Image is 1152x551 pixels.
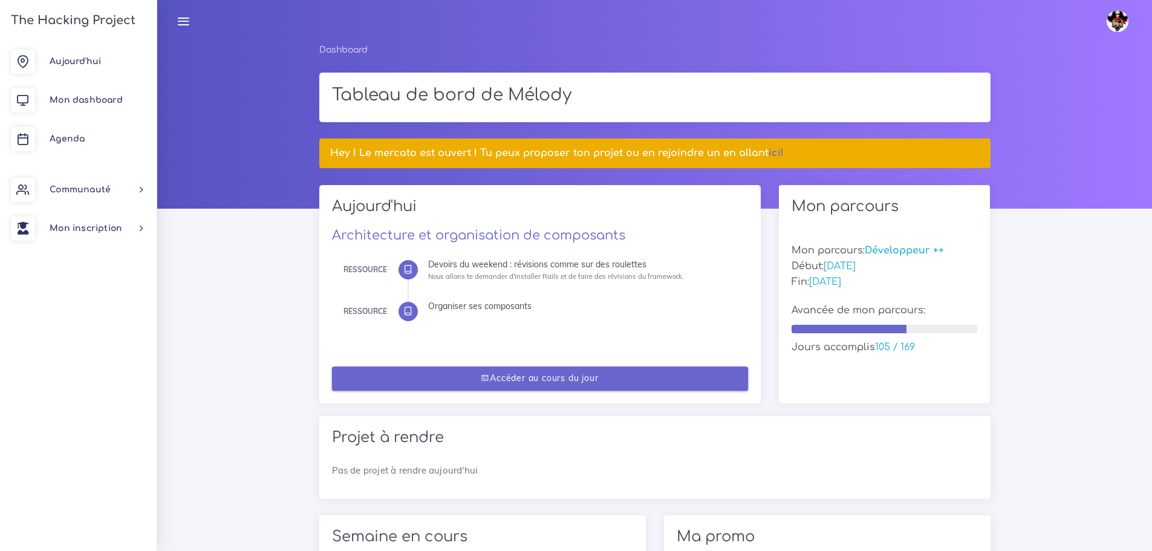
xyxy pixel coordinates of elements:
[343,305,387,318] div: Ressource
[792,261,978,272] h5: Début:
[332,85,978,106] h1: Tableau de bord de Mélody
[343,263,387,276] div: Ressource
[1107,10,1128,32] img: avatar
[769,148,784,158] a: ici!
[50,185,111,194] span: Communauté
[332,367,748,391] a: Accéder au cours du jour
[428,272,684,281] small: Nous allons te demander d'installer Rails et de faire des révisions du framework.
[330,148,979,159] h5: Hey ! Le mercato est ouvert ! Tu peux proposer ton projet ou en rejoindre un en allant
[875,342,915,353] span: 105 / 169
[332,228,625,243] a: Architecture et organisation de composants
[50,57,101,66] span: Aujourd'hui
[319,45,368,54] a: Dashboard
[677,528,978,546] h2: Ma promo
[792,245,978,256] h5: Mon parcours:
[50,134,85,143] span: Agenda
[50,224,122,233] span: Mon inscription
[792,276,978,288] h5: Fin:
[865,245,944,256] span: Développeur ++
[50,96,123,105] span: Mon dashboard
[792,342,978,353] h5: Jours accomplis
[332,429,978,446] h2: Projet à rendre
[332,198,748,224] h2: Aujourd'hui
[824,261,856,272] span: [DATE]
[332,528,633,546] h2: Semaine en cours
[809,276,841,287] span: [DATE]
[428,260,739,269] div: Devoirs du weekend : révisions comme sur des roulettes
[792,305,978,316] h5: Avancée de mon parcours:
[332,463,978,478] p: Pas de projet à rendre aujourd'hui
[7,14,135,27] h3: The Hacking Project
[428,302,739,310] div: Organiser ses composants
[792,198,978,215] h2: Mon parcours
